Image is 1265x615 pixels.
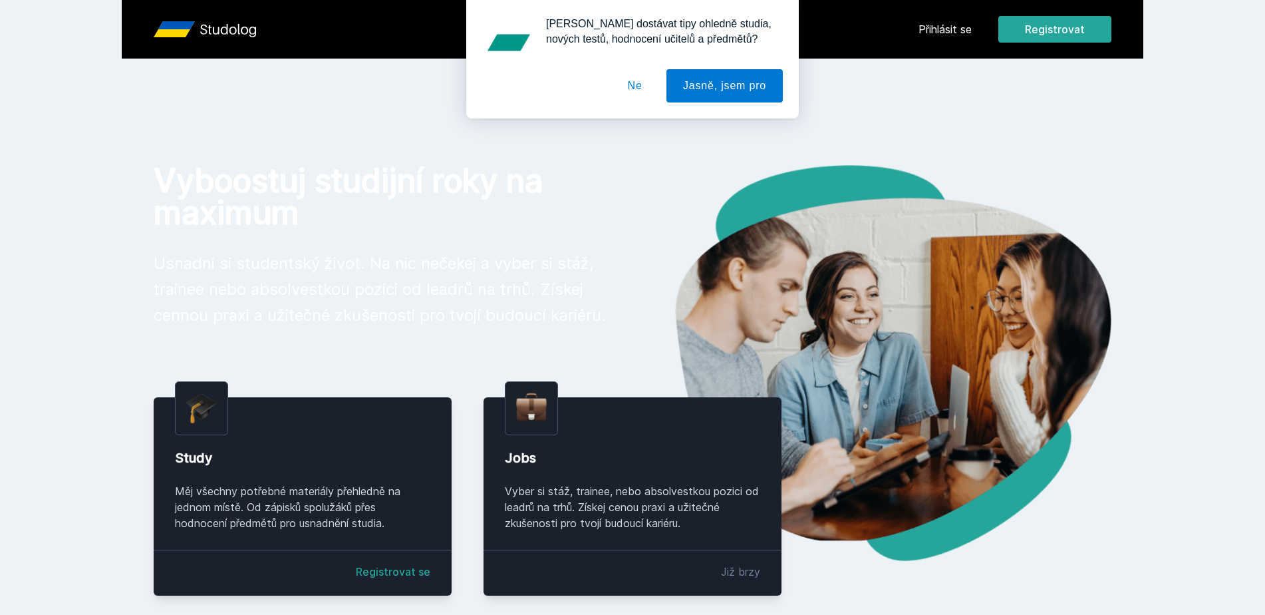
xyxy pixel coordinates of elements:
[535,16,783,47] div: [PERSON_NAME] dostávat tipy ohledně studia, nových testů, hodnocení učitelů a předmětů?
[505,483,760,531] div: Vyber si stáž, trainee, nebo absolvestkou pozici od leadrů na trhů. Získej cenou praxi a užitečné...
[186,393,217,424] img: graduation-cap.png
[666,69,783,102] button: Jasně, jsem pro
[505,449,760,467] div: Jobs
[175,483,430,531] div: Měj všechny potřebné materiály přehledně na jednom místě. Od zápisků spolužáků přes hodnocení pře...
[356,564,430,580] a: Registrovat se
[482,16,535,69] img: notification icon
[154,165,611,229] h1: Vyboostuj studijní roky na maximum
[632,165,1111,561] img: hero.png
[175,449,430,467] div: Study
[611,69,659,102] button: Ne
[516,390,547,424] img: briefcase.png
[721,564,760,580] div: Již brzy
[154,250,611,328] p: Usnadni si studentský život. Na nic nečekej a vyber si stáž, trainee nebo absolvestkou pozici od ...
